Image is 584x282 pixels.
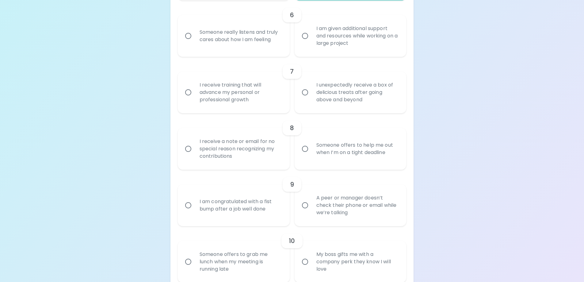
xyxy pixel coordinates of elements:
div: I receive a note or email for no special reason recognizing my contributions [195,130,286,167]
div: I am given additional support and resources while working on a large project [311,17,403,54]
div: I unexpectedly receive a box of delicious treats after going above and beyond [311,74,403,111]
h6: 8 [290,123,294,133]
div: choice-group-check [178,170,407,226]
div: Someone offers to help me out when I’m on a tight deadline [311,134,403,164]
h6: 10 [289,236,295,246]
div: Someone offers to grab me lunch when my meeting is running late [195,243,286,280]
div: choice-group-check [178,113,407,170]
div: Someone really listens and truly cares about how I am feeling [195,21,286,51]
div: A peer or manager doesn’t check their phone or email while we’re talking [311,187,403,224]
h6: 6 [290,10,294,20]
div: I receive training that will advance my personal or professional growth [195,74,286,111]
div: I am congratulated with a fist bump after a job well done [195,191,286,220]
div: choice-group-check [178,57,407,113]
h6: 7 [290,67,294,76]
h6: 9 [290,180,294,189]
div: My boss gifts me with a company perk they know I will love [311,243,403,280]
div: choice-group-check [178,0,407,57]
